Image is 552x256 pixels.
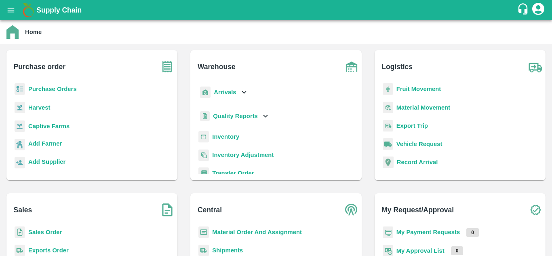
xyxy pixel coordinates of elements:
[28,229,62,235] a: Sales Order
[198,108,270,125] div: Quality Reports
[198,149,209,161] img: inventory
[157,200,177,220] img: soSales
[396,248,445,254] a: My Approval List
[212,170,254,176] a: Transfer Order
[200,111,210,121] img: qualityReport
[28,139,62,150] a: Add Farmer
[28,86,77,92] a: Purchase Orders
[198,226,209,238] img: centralMaterial
[28,123,70,129] a: Captive Farms
[214,89,236,95] b: Arrivals
[157,57,177,77] img: purchase
[28,140,62,147] b: Add Farmer
[383,83,393,95] img: fruit
[396,229,460,235] a: My Payment Requests
[198,167,209,179] img: whTransfer
[341,57,362,77] img: warehouse
[2,1,20,19] button: open drawer
[198,131,209,143] img: whInventory
[28,104,50,111] a: Harvest
[341,200,362,220] img: central
[15,102,25,114] img: harvest
[381,204,454,216] b: My Request/Approval
[36,4,517,16] a: Supply Chain
[517,3,531,17] div: customer-support
[15,157,25,169] img: supplier
[212,247,243,254] a: Shipments
[451,246,464,255] p: 0
[36,6,82,14] b: Supply Chain
[383,120,393,132] img: delivery
[25,29,42,35] b: Home
[20,2,36,18] img: logo
[198,204,222,216] b: Central
[198,61,236,72] b: Warehouse
[6,25,19,39] img: home
[525,57,546,77] img: truck
[383,138,393,150] img: vehicle
[212,133,239,140] a: Inventory
[15,83,25,95] img: reciept
[396,141,442,147] a: Vehicle Request
[396,123,428,129] a: Export Trip
[14,204,32,216] b: Sales
[15,226,25,238] img: sales
[212,152,274,158] a: Inventory Adjustment
[200,87,211,98] img: whArrival
[397,159,438,165] a: Record Arrival
[198,83,249,102] div: Arrivals
[212,229,302,235] a: Material Order And Assignment
[381,61,413,72] b: Logistics
[531,2,546,19] div: account of current user
[383,157,394,168] img: recordArrival
[28,247,69,254] a: Exports Order
[14,61,65,72] b: Purchase order
[28,159,65,165] b: Add Supplier
[383,226,393,238] img: payment
[396,86,441,92] a: Fruit Movement
[28,157,65,168] a: Add Supplier
[525,200,546,220] img: check
[15,120,25,132] img: harvest
[396,104,451,111] a: Material Movement
[383,102,393,114] img: material
[213,113,258,119] b: Quality Reports
[466,228,479,237] p: 0
[15,139,25,150] img: farmer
